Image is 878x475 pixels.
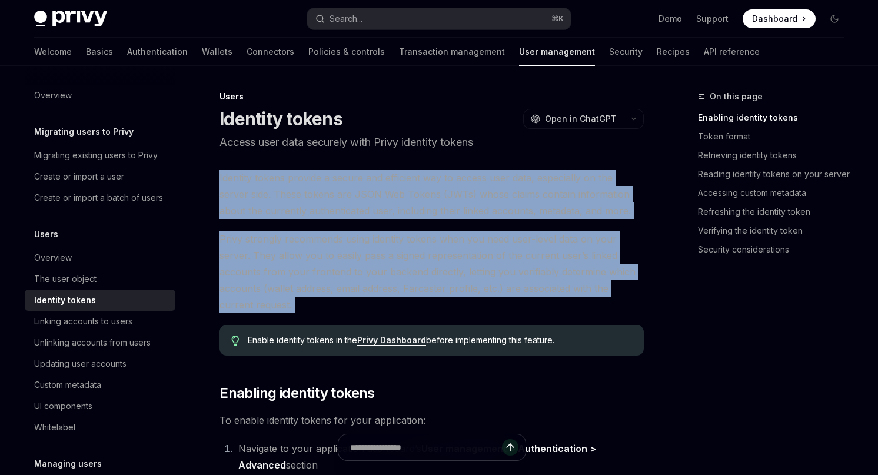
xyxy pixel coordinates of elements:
button: Open in ChatGPT [523,109,624,129]
a: Refreshing the identity token [698,202,853,221]
svg: Tip [231,336,240,346]
a: Demo [658,13,682,25]
h5: Managing users [34,457,102,471]
img: dark logo [34,11,107,27]
a: The user object [25,268,175,290]
div: Linking accounts to users [34,314,132,328]
h5: Users [34,227,58,241]
a: Security considerations [698,240,853,259]
span: Enabling identity tokens [219,384,375,403]
a: Overview [25,247,175,268]
div: Migrating existing users to Privy [34,148,158,162]
span: To enable identity tokens for your application: [219,412,644,429]
a: Overview [25,85,175,106]
a: Updating user accounts [25,353,175,374]
p: Access user data securely with Privy identity tokens [219,134,644,151]
a: Wallets [202,38,232,66]
button: Toggle dark mode [825,9,844,28]
div: Search... [330,12,362,26]
div: Create or import a batch of users [34,191,163,205]
input: Ask a question... [350,434,502,460]
div: Create or import a user [34,170,124,184]
a: UI components [25,396,175,417]
div: Custom metadata [34,378,101,392]
span: Identity tokens provide a secure and efficient way to access user data, especially on the server ... [219,170,644,219]
a: Retrieving identity tokens [698,146,853,165]
a: Create or import a user [25,166,175,187]
a: Reading identity tokens on your server [698,165,853,184]
a: Basics [86,38,113,66]
a: Authentication [127,38,188,66]
span: On this page [710,89,763,104]
a: Create or import a batch of users [25,187,175,208]
h1: Identity tokens [219,108,342,129]
div: The user object [34,272,97,286]
a: Custom metadata [25,374,175,396]
a: Privy Dashboard [357,335,426,346]
div: Whitelabel [34,420,75,434]
a: User management [519,38,595,66]
button: Open search [307,8,571,29]
div: Unlinking accounts from users [34,336,151,350]
a: API reference [704,38,760,66]
a: Recipes [657,38,690,66]
div: Updating user accounts [34,357,127,371]
button: Send message [502,439,518,456]
a: Support [696,13,729,25]
a: Accessing custom metadata [698,184,853,202]
a: Connectors [247,38,294,66]
div: Identity tokens [34,293,96,307]
a: Policies & controls [308,38,385,66]
div: UI components [34,399,92,413]
a: Dashboard [743,9,816,28]
span: ⌘ K [551,14,564,24]
a: Welcome [34,38,72,66]
a: Migrating existing users to Privy [25,145,175,166]
div: Users [219,91,644,102]
a: Whitelabel [25,417,175,438]
span: Dashboard [752,13,797,25]
a: Enabling identity tokens [698,108,853,127]
h5: Migrating users to Privy [34,125,134,139]
span: Privy strongly recommends using identity tokens when you need user-level data on your server. The... [219,231,644,313]
a: Token format [698,127,853,146]
div: Overview [34,88,72,102]
a: Security [609,38,643,66]
a: Transaction management [399,38,505,66]
a: Unlinking accounts from users [25,332,175,353]
a: Identity tokens [25,290,175,311]
a: Linking accounts to users [25,311,175,332]
div: Overview [34,251,72,265]
span: Open in ChatGPT [545,113,617,125]
span: Enable identity tokens in the before implementing this feature. [248,334,632,346]
a: Verifying the identity token [698,221,853,240]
